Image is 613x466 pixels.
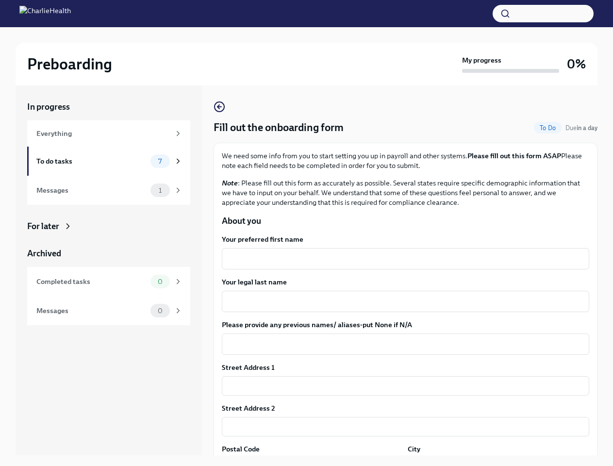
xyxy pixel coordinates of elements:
[222,234,589,244] label: Your preferred first name
[462,55,501,65] strong: My progress
[27,54,112,74] h2: Preboarding
[222,151,589,170] p: We need some info from you to start setting you up in payroll and other systems. Please note each...
[36,185,147,196] div: Messages
[19,6,71,21] img: CharlieHealth
[222,179,238,187] strong: Note
[36,156,147,166] div: To do tasks
[565,124,597,132] span: Due
[36,128,170,139] div: Everything
[152,278,168,285] span: 0
[408,444,420,454] label: City
[567,55,586,73] h3: 0%
[214,120,344,135] h4: Fill out the onboarding form
[27,267,190,296] a: Completed tasks0
[467,151,561,160] strong: Please fill out this form ASAP
[222,215,589,227] p: About you
[152,158,167,165] span: 7
[534,124,562,132] span: To Do
[565,123,597,133] span: October 2nd, 2025 06:00
[222,277,589,287] label: Your legal last name
[27,220,59,232] div: For later
[27,101,190,113] a: In progress
[152,307,168,315] span: 0
[222,320,589,330] label: Please provide any previous names/ aliases-put None if N/A
[27,220,190,232] a: For later
[222,403,275,413] label: Street Address 2
[27,248,190,259] a: Archived
[153,187,167,194] span: 1
[27,176,190,205] a: Messages1
[222,363,275,372] label: Street Address 1
[27,120,190,147] a: Everything
[36,276,147,287] div: Completed tasks
[27,147,190,176] a: To do tasks7
[27,296,190,325] a: Messages0
[36,305,147,316] div: Messages
[222,178,589,207] p: : Please fill out this form as accurately as possible. Several states require specific demographi...
[222,444,260,454] label: Postal Code
[577,124,597,132] strong: in a day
